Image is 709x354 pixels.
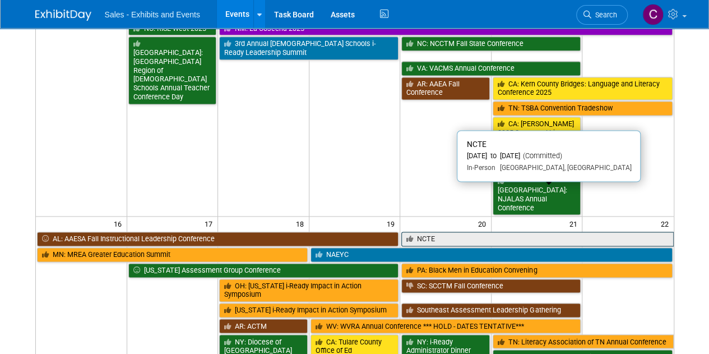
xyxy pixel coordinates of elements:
a: VA: VACMS Annual Conference [401,61,581,76]
a: CA: Kern County Bridges: Language and Literacy Conference 2025 [493,77,673,100]
a: [GEOGRAPHIC_DATA]: NJALAS Annual Conference [493,174,581,215]
a: [US_STATE] Assessment Group Conference [128,263,399,278]
a: MN: MREA Greater Education Summit [37,247,308,262]
span: 18 [295,217,309,231]
a: AL: AAESA Fall Instructional Leadership Conference [37,232,399,246]
a: NC: NCCTM Fall State Conference [401,36,581,51]
span: 17 [203,217,217,231]
a: WV: WVRA Annual Conference *** HOLD - DATES TENTATIVE*** [311,319,581,333]
a: Southeast Assessment Leadership Gathering [401,303,581,318]
span: (Committed) [520,151,562,160]
span: 16 [113,217,127,231]
a: Search [576,5,628,25]
a: CA: [PERSON_NAME] 2025 Structured Literacy Symposium [493,117,581,149]
a: NAEYC [311,247,673,262]
a: AR: ACTM [219,319,308,333]
a: TN: Literacy Association of TN Annual Conference [493,334,674,349]
span: 21 [568,217,582,231]
span: 20 [477,217,491,231]
img: ExhibitDay [35,10,91,21]
a: [GEOGRAPHIC_DATA]: [GEOGRAPHIC_DATA] Region of [DEMOGRAPHIC_DATA] Schools Annual Teacher Conferen... [128,36,217,104]
a: PA: Black Men in Education Convening [401,263,672,278]
span: Sales - Exhibits and Events [105,10,200,19]
a: AR: AAEA Fall Conference [401,77,490,100]
a: 3rd Annual [DEMOGRAPHIC_DATA] Schools i-Ready Leadership Summit [219,36,398,59]
span: Search [591,11,617,19]
span: NCTE [466,140,486,149]
span: 19 [386,217,400,231]
a: OH: [US_STATE] i-Ready Impact in Action Symposium [219,279,398,302]
span: 22 [660,217,674,231]
div: [DATE] to [DATE] [466,151,631,161]
a: [US_STATE] i-Ready Impact in Action Symposium [219,303,398,318]
a: SC: SCCTM Fall Conference [401,279,581,293]
a: NCTE [401,232,673,246]
span: In-Person [466,164,495,172]
a: TN: TSBA Convention Tradeshow [493,101,673,116]
span: [GEOGRAPHIC_DATA], [GEOGRAPHIC_DATA] [495,164,631,172]
img: Christine Lurz [642,4,664,25]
